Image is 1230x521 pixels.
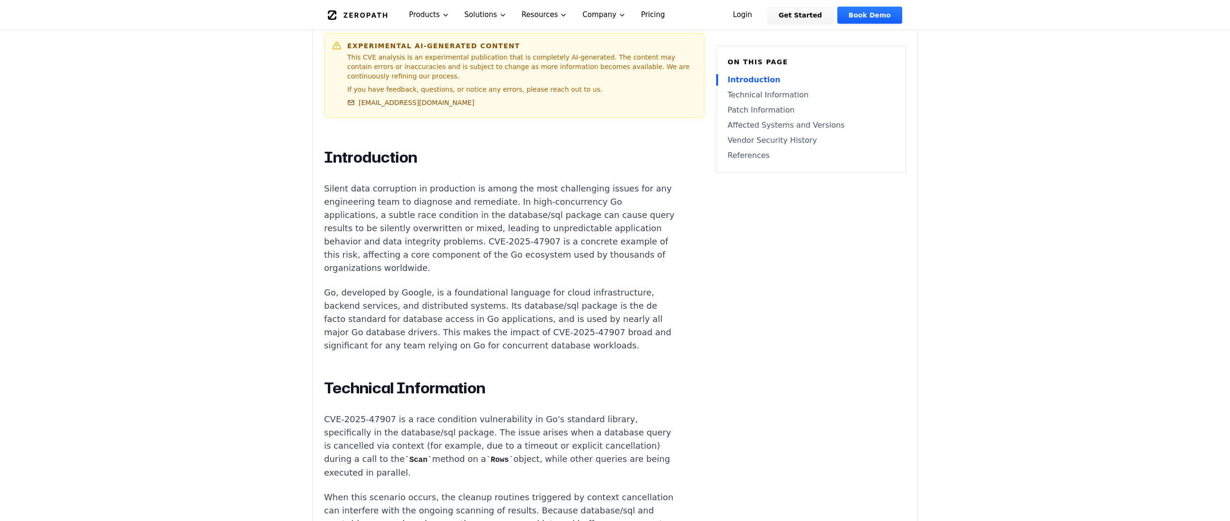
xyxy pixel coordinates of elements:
a: Introduction [728,74,894,86]
a: References [728,150,894,161]
p: Silent data corruption in production is among the most challenging issues for any engineering tea... [324,182,676,275]
h2: Technical Information [324,379,676,398]
a: Book Demo [837,7,902,24]
a: Login [721,7,764,24]
code: Rows [486,456,514,464]
a: Patch Information [728,104,894,116]
a: Affected Systems and Versions [728,120,894,131]
p: If you have feedback, questions, or notice any errors, please reach out to us. [347,85,696,94]
code: Scan [405,456,432,464]
a: Technical Information [728,89,894,101]
p: This CVE analysis is an experimental publication that is completely AI-generated. The content may... [347,52,696,81]
h6: On this page [728,57,894,67]
h6: Experimental AI-Generated Content [347,41,696,51]
a: [EMAIL_ADDRESS][DOMAIN_NAME] [347,98,474,107]
p: Go, developed by Google, is a foundational language for cloud infrastructure, backend services, a... [324,286,676,352]
p: CVE-2025-47907 is a race condition vulnerability in Go's standard library, specifically in the da... [324,413,676,479]
a: Vendor Security History [728,135,894,146]
h2: Introduction [324,148,676,167]
a: Get Started [767,7,834,24]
